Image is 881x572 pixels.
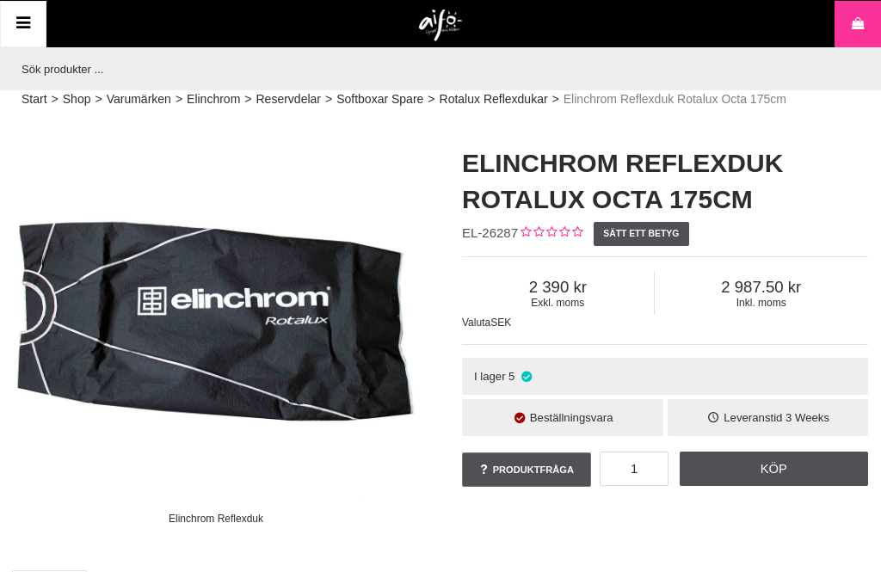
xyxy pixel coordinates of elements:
[490,317,511,329] span: SEK
[530,411,613,424] span: Beställningsvara
[462,317,490,329] span: Valuta
[244,90,251,108] span: >
[655,278,868,297] span: 2 987.50
[462,225,518,240] span: EL-26287
[564,90,786,108] span: Elinchrom Reflexduk Rotalux Octa 175cm
[680,452,869,486] a: Köp
[63,90,91,108] a: Shop
[519,370,533,383] i: I lager
[187,90,240,108] a: Elinchrom
[594,222,689,246] a: Sätt ett betyg
[724,411,782,424] span: Leveranstid
[428,90,434,108] span: >
[440,90,548,108] a: Rotalux Reflexdukar
[176,90,182,108] span: >
[336,90,423,108] a: Softboxar Spare
[462,145,868,218] h1: Elinchrom Reflexduk Rotalux Octa 175cm
[462,278,654,297] span: 2 390
[52,90,59,108] span: >
[552,90,559,108] span: >
[107,90,171,108] a: Varumärken
[22,90,47,108] a: Start
[462,297,654,309] span: Exkl. moms
[419,9,463,42] img: logo.png
[154,504,277,534] div: Elinchrom Reflexduk
[462,452,591,487] a: Produktfråga
[325,90,332,108] span: >
[13,47,859,90] input: Sök produkter ...
[786,411,829,424] span: 3 Weeks
[518,224,582,243] div: Kundbetyg: 0
[256,90,321,108] a: Reservdelar
[95,90,102,108] span: >
[474,370,506,383] span: I lager
[655,297,868,309] span: Inkl. moms
[508,370,514,383] span: 5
